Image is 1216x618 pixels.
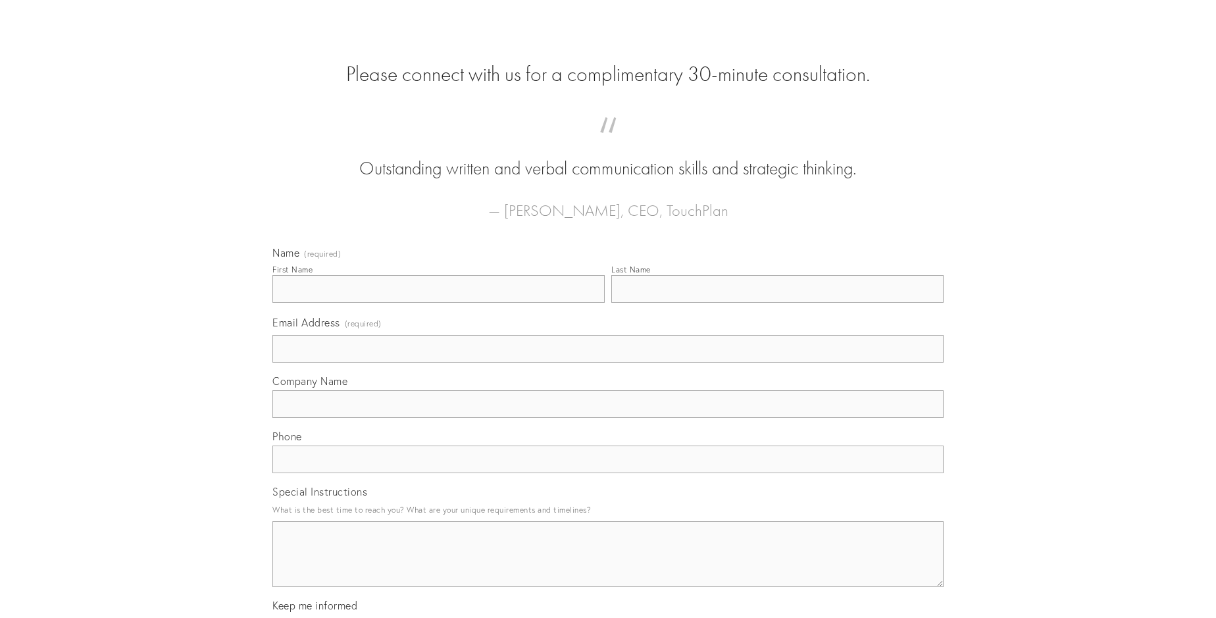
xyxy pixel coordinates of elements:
span: (required) [304,250,341,258]
span: Email Address [272,316,340,329]
span: (required) [345,315,382,332]
span: “ [293,130,923,156]
span: Keep me informed [272,599,357,612]
div: Last Name [611,265,651,274]
p: What is the best time to reach you? What are your unique requirements and timelines? [272,501,944,519]
span: Name [272,246,299,259]
blockquote: Outstanding written and verbal communication skills and strategic thinking. [293,130,923,182]
figcaption: — [PERSON_NAME], CEO, TouchPlan [293,182,923,224]
div: First Name [272,265,313,274]
h2: Please connect with us for a complimentary 30-minute consultation. [272,62,944,87]
span: Phone [272,430,302,443]
span: Special Instructions [272,485,367,498]
span: Company Name [272,374,347,388]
